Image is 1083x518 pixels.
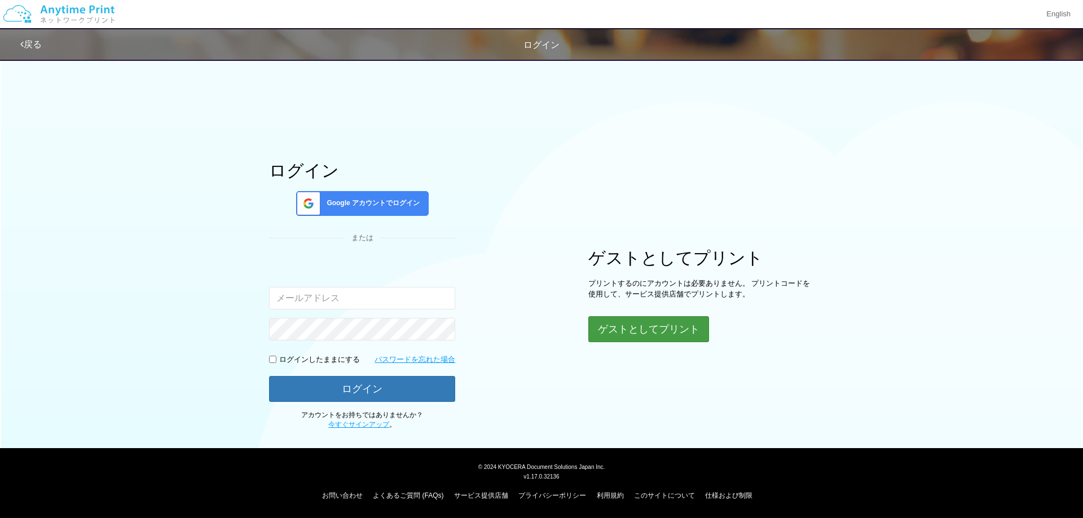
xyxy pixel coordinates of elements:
a: パスワードを忘れた場合 [375,355,455,365]
span: ログイン [523,40,560,50]
a: 戻る [20,39,42,49]
span: 。 [328,420,396,428]
a: 利用規約 [597,492,624,499]
span: Google アカウントでログイン [322,198,420,208]
h1: ログイン [269,161,455,180]
span: v1.17.0.32136 [523,473,559,480]
p: プリントするのにアカウントは必要ありません。 プリントコードを使用して、サービス提供店舗でプリントします。 [588,278,814,299]
a: お問い合わせ [322,492,363,499]
button: ゲストとしてプリント [588,316,709,342]
a: サービス提供店舗 [454,492,508,499]
a: 今すぐサインアップ [328,420,389,428]
input: メールアドレス [269,287,455,309]
span: © 2024 KYOCERA Document Solutions Japan Inc. [478,463,605,470]
div: または [269,233,455,243]
h1: ゲストとしてプリント [588,249,814,267]
a: よくあるご質問 (FAQs) [373,492,443,499]
p: ログインしたままにする [279,355,360,365]
a: プライバシーポリシー [518,492,586,499]
p: アカウントをお持ちではありませんか？ [269,410,455,430]
a: このサイトについて [634,492,695,499]
button: ログイン [269,376,455,402]
a: 仕様および制限 [705,492,752,499]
